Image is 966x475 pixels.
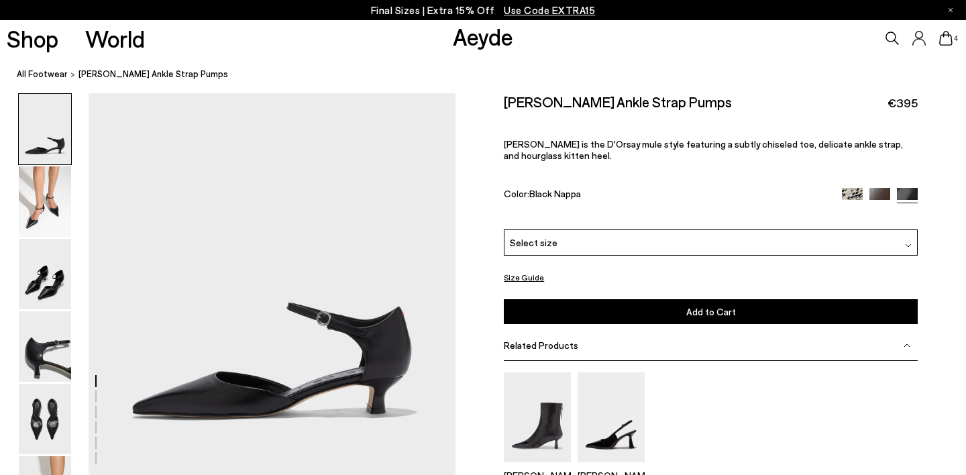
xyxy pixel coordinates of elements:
img: svg%3E [904,342,910,349]
img: Tillie Ankle Strap Pumps - Image 3 [19,239,71,309]
button: Add to Cart [504,299,918,324]
p: [PERSON_NAME] is the D'Orsay mule style featuring a subtly chiseled toe, delicate ankle strap, an... [504,138,918,161]
div: Color: [504,188,828,203]
a: 4 [939,31,953,46]
img: svg%3E [905,242,912,249]
a: Aeyde [453,22,513,50]
nav: breadcrumb [17,56,966,93]
img: Fernanda Slingback Pumps [578,372,645,462]
button: Size Guide [504,269,544,286]
span: [PERSON_NAME] Ankle Strap Pumps [78,67,228,81]
img: Tillie Ankle Strap Pumps - Image 2 [19,166,71,237]
span: €395 [888,95,918,111]
span: Related Products [504,339,578,351]
a: All Footwear [17,67,68,81]
a: Shop [7,27,58,50]
span: Select size [510,235,557,250]
span: 4 [953,35,959,42]
h2: [PERSON_NAME] Ankle Strap Pumps [504,93,732,110]
img: Tillie Ankle Strap Pumps - Image 1 [19,94,71,164]
a: World [85,27,145,50]
span: Navigate to /collections/ss25-final-sizes [504,4,595,16]
span: Black Nappa [529,188,581,199]
span: Add to Cart [686,306,736,317]
img: Tillie Ankle Strap Pumps - Image 5 [19,384,71,454]
p: Final Sizes | Extra 15% Off [371,2,596,19]
img: Sila Dual-Toned Boots [504,372,571,462]
img: Tillie Ankle Strap Pumps - Image 4 [19,311,71,382]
